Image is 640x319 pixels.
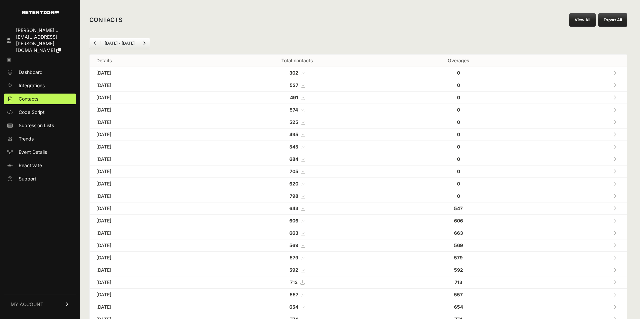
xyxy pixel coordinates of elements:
strong: 0 [457,168,460,174]
strong: 574 [290,107,298,113]
td: [DATE] [90,239,207,252]
strong: 495 [289,132,298,137]
a: View All [569,13,596,27]
a: 495 [289,132,305,137]
strong: 0 [457,107,460,113]
img: Retention.com [22,11,59,14]
a: Dashboard [4,67,76,78]
span: Support [19,175,36,182]
td: [DATE] [90,276,207,289]
strong: 654 [454,304,463,310]
span: Contacts [19,96,38,102]
td: [DATE] [90,178,207,190]
td: [DATE] [90,92,207,104]
a: 798 [290,193,305,199]
strong: 0 [457,82,460,88]
strong: 557 [454,292,463,297]
a: 713 [290,279,304,285]
strong: 0 [457,144,460,150]
span: Integrations [19,82,45,89]
span: MY ACCOUNT [11,301,43,308]
strong: 545 [289,144,298,150]
li: [DATE] - [DATE] [100,41,139,46]
a: 574 [290,107,305,113]
strong: 606 [454,218,463,223]
th: Overages [388,55,529,67]
td: [DATE] [90,153,207,165]
td: [DATE] [90,165,207,178]
strong: 798 [290,193,298,199]
a: Previous [90,38,100,49]
td: [DATE] [90,227,207,239]
strong: 592 [289,267,298,273]
a: 491 [290,95,305,100]
strong: 0 [457,181,460,186]
a: Contacts [4,94,76,104]
span: Reactivate [19,162,42,169]
td: [DATE] [90,129,207,141]
a: Next [139,38,150,49]
strong: 620 [289,181,298,186]
td: [DATE] [90,264,207,276]
strong: 654 [289,304,298,310]
td: [DATE] [90,104,207,116]
h2: CONTACTS [89,15,123,25]
a: 606 [289,218,305,223]
a: 705 [290,168,305,174]
a: 527 [290,82,305,88]
td: [DATE] [90,141,207,153]
strong: 684 [289,156,298,162]
a: Integrations [4,80,76,91]
a: Reactivate [4,160,76,171]
strong: 606 [289,218,298,223]
a: 620 [289,181,305,186]
button: Export All [598,13,627,27]
span: Trends [19,136,34,142]
span: [EMAIL_ADDRESS][PERSON_NAME][DOMAIN_NAME] [16,34,57,53]
a: 569 [289,242,305,248]
strong: 0 [457,193,460,199]
strong: 557 [290,292,298,297]
th: Details [90,55,207,67]
td: [DATE] [90,79,207,92]
strong: 643 [289,205,298,211]
a: 557 [290,292,305,297]
strong: 491 [290,95,298,100]
td: [DATE] [90,215,207,227]
a: Trends [4,134,76,144]
span: Event Details [19,149,47,156]
td: [DATE] [90,190,207,202]
span: Supression Lists [19,122,54,129]
strong: 569 [289,242,298,248]
a: 525 [289,119,305,125]
strong: 547 [454,205,463,211]
strong: 579 [454,255,463,260]
a: 302 [289,70,305,76]
td: [DATE] [90,67,207,79]
strong: 0 [457,156,460,162]
a: 684 [289,156,305,162]
a: 545 [289,144,305,150]
strong: 527 [290,82,298,88]
td: [DATE] [90,202,207,215]
a: Support [4,173,76,184]
a: 643 [289,205,305,211]
strong: 713 [455,279,462,285]
a: 592 [289,267,305,273]
span: Code Script [19,109,45,116]
a: 579 [290,255,305,260]
strong: 302 [289,70,298,76]
strong: 663 [289,230,298,236]
a: Supression Lists [4,120,76,131]
strong: 0 [457,95,460,100]
strong: 663 [454,230,463,236]
a: Code Script [4,107,76,118]
a: MY ACCOUNT [4,294,76,314]
strong: 569 [454,242,463,248]
a: [PERSON_NAME]... [EMAIL_ADDRESS][PERSON_NAME][DOMAIN_NAME] [4,25,76,56]
div: [PERSON_NAME]... [16,27,73,34]
a: Event Details [4,147,76,158]
strong: 0 [457,119,460,125]
strong: 705 [290,168,298,174]
a: 654 [289,304,305,310]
